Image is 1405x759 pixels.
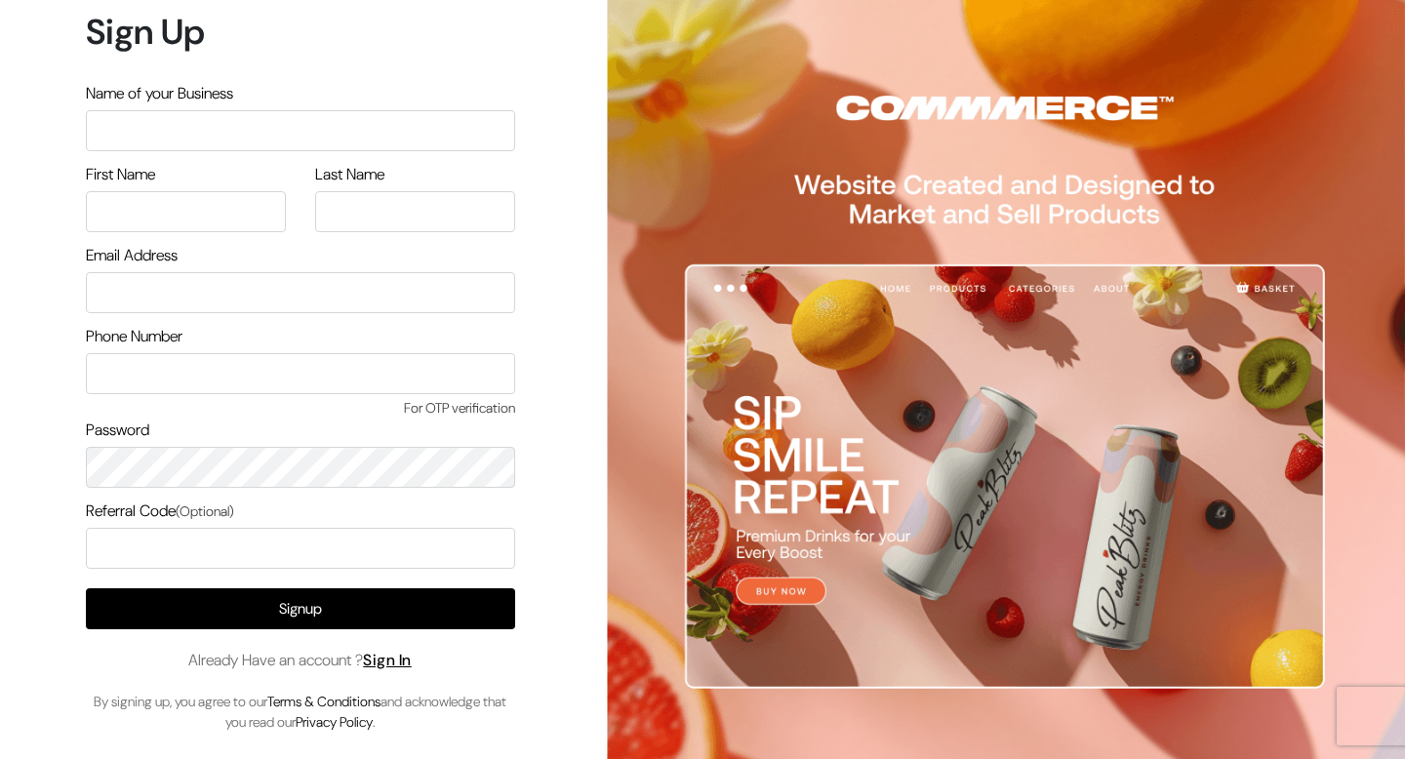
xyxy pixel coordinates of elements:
label: Password [86,419,149,442]
p: By signing up, you agree to our and acknowledge that you read our . [86,692,515,733]
h1: Sign Up [86,11,515,53]
a: Terms & Conditions [267,693,381,710]
a: Privacy Policy [296,713,373,731]
label: Last Name [315,163,384,186]
a: Sign In [363,650,412,670]
span: For OTP verification [86,398,515,419]
span: Already Have an account ? [188,649,412,672]
span: (Optional) [176,502,234,520]
label: Name of your Business [86,82,233,105]
label: First Name [86,163,155,186]
label: Referral Code [86,499,234,523]
button: Signup [86,588,515,629]
label: Phone Number [86,325,182,348]
label: Email Address [86,244,178,267]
